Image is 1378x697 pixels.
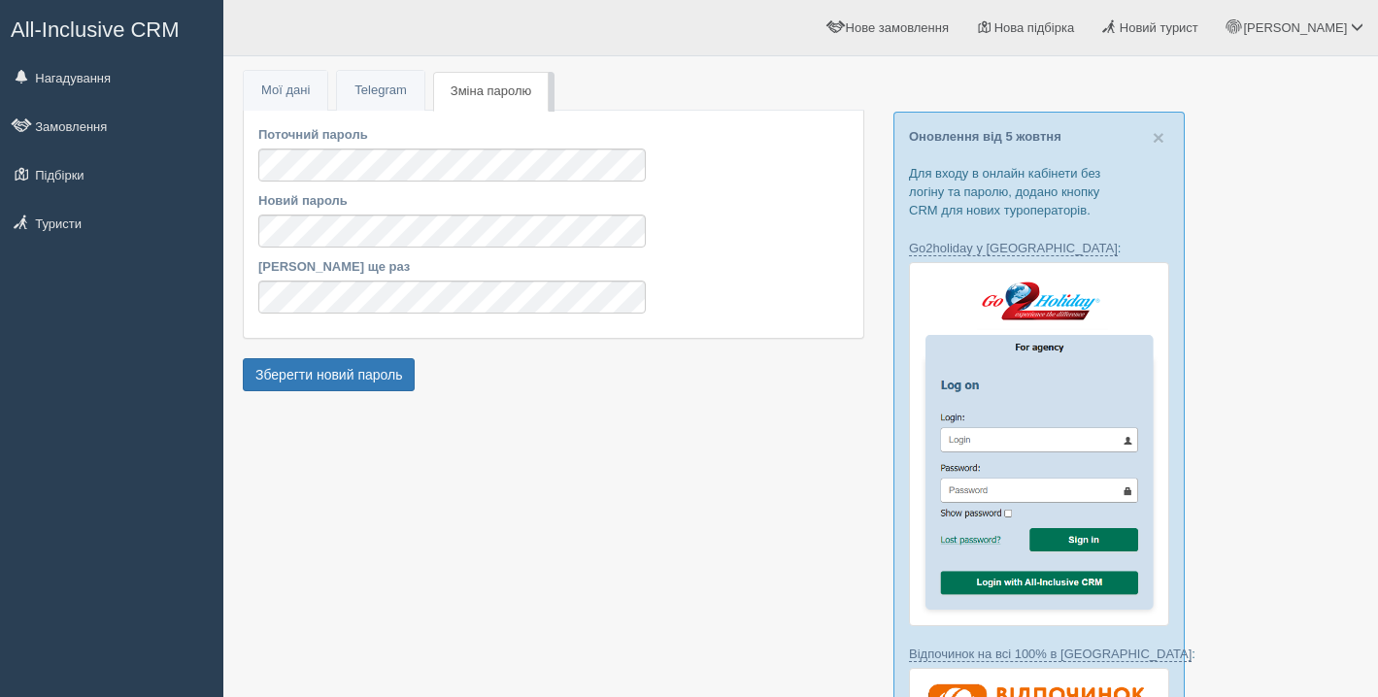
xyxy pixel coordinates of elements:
a: Go2holiday у [GEOGRAPHIC_DATA] [909,241,1118,256]
button: Зберегти новий пароль [243,358,415,391]
button: Close [1153,127,1164,148]
a: Мої дані [244,71,327,111]
label: Новий пароль [258,191,646,210]
img: go2holiday-login-via-crm-for-travel-agents.png [909,262,1169,626]
p: : [909,239,1169,257]
p: Для входу в онлайн кабінети без логіну та паролю, додано кнопку CRM для нових туроператорів. [909,164,1169,219]
a: All-Inclusive CRM [1,1,222,54]
label: Поточний пароль [258,125,646,144]
span: × [1153,126,1164,149]
a: Відпочинок на всі 100% в [GEOGRAPHIC_DATA] [909,647,1192,662]
span: Новий турист [1120,20,1198,35]
a: Зміна паролю [433,72,549,112]
span: All-Inclusive CRM [11,17,180,42]
label: [PERSON_NAME] ще раз [258,257,646,276]
p: : [909,645,1169,663]
span: Нове замовлення [846,20,949,35]
a: Telegram [337,71,423,111]
a: Оновлення від 5 жовтня [909,129,1061,144]
span: [PERSON_NAME] [1243,20,1347,35]
span: Зміна паролю [451,83,531,98]
span: Нова підбірка [994,20,1075,35]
